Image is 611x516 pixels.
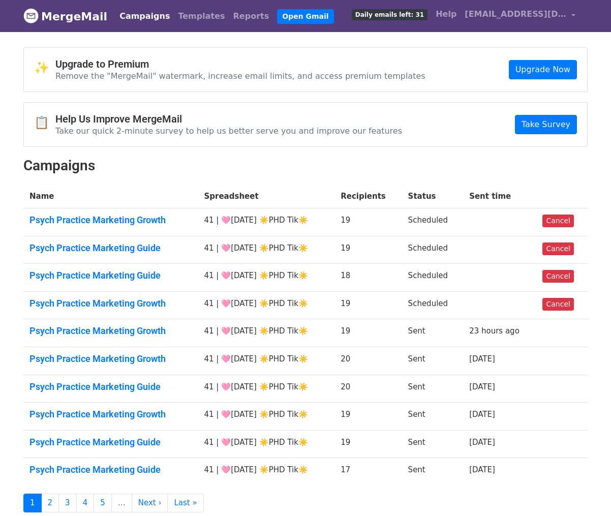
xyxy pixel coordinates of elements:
[334,236,402,264] td: 19
[334,291,402,319] td: 19
[167,494,203,512] a: Last »
[198,291,335,319] td: 41 | 🩷[DATE] ☀️PHD Tik☀️
[469,326,520,336] a: 23 hours ago
[469,438,495,447] a: [DATE]
[334,185,402,208] th: Recipients
[76,494,95,512] a: 4
[29,270,192,281] a: Psych Practice Marketing Guide
[23,6,107,27] a: MergeMail
[402,208,464,236] td: Scheduled
[58,494,77,512] a: 3
[94,494,112,512] a: 5
[34,60,55,75] span: ✨
[115,6,174,26] a: Campaigns
[23,8,39,23] img: MergeMail logo
[469,354,495,363] a: [DATE]
[29,353,192,365] a: Psych Practice Marketing Growth
[509,60,577,79] a: Upgrade Now
[463,185,536,208] th: Sent time
[29,242,192,254] a: Psych Practice Marketing Guide
[402,403,464,431] td: Sent
[334,208,402,236] td: 19
[29,381,192,392] a: Psych Practice Marketing Guide
[29,298,192,309] a: Psych Practice Marketing Growth
[402,291,464,319] td: Scheduled
[198,403,335,431] td: 41 | 🩷[DATE] ☀️PHD Tik☀️
[277,9,333,24] a: Open Gmail
[229,6,273,26] a: Reports
[461,4,579,28] a: [EMAIL_ADDRESS][DOMAIN_NAME]
[402,430,464,458] td: Sent
[29,215,192,226] a: Psych Practice Marketing Growth
[469,382,495,391] a: [DATE]
[352,9,427,20] span: Daily emails left: 31
[334,319,402,347] td: 19
[198,458,335,485] td: 41 | 🩷[DATE] ☀️PHD Tik☀️
[402,319,464,347] td: Sent
[402,347,464,375] td: Sent
[402,375,464,403] td: Sent
[334,430,402,458] td: 19
[29,325,192,337] a: Psych Practice Marketing Growth
[198,319,335,347] td: 41 | 🩷[DATE] ☀️PHD Tik☀️
[55,58,425,70] h4: Upgrade to Premium
[132,494,168,512] a: Next ›
[469,410,495,419] a: [DATE]
[198,185,335,208] th: Spreadsheet
[55,113,402,125] h4: Help Us Improve MergeMail
[198,375,335,403] td: 41 | 🩷[DATE] ☀️PHD Tik☀️
[198,208,335,236] td: 41 | 🩷[DATE] ☀️PHD Tik☀️
[542,270,573,283] a: Cancel
[198,347,335,375] td: 41 | 🩷[DATE] ☀️PHD Tik☀️
[334,375,402,403] td: 20
[334,347,402,375] td: 20
[402,236,464,264] td: Scheduled
[198,430,335,458] td: 41 | 🩷[DATE] ☀️PHD Tik☀️
[542,215,573,227] a: Cancel
[23,185,198,208] th: Name
[542,298,573,311] a: Cancel
[55,71,425,81] p: Remove the "MergeMail" watermark, increase email limits, and access premium templates
[402,264,464,292] td: Scheduled
[29,437,192,448] a: Psych Practice Marketing Guide
[542,242,573,255] a: Cancel
[334,403,402,431] td: 19
[174,6,229,26] a: Templates
[515,115,577,134] a: Take Survey
[23,494,42,512] a: 1
[465,8,566,20] span: [EMAIL_ADDRESS][DOMAIN_NAME]
[55,126,402,136] p: Take our quick 2-minute survey to help us better serve you and improve our features
[34,115,55,130] span: 📋
[29,464,192,475] a: Psych Practice Marketing Guide
[198,236,335,264] td: 41 | 🩷[DATE] ☀️PHD Tik☀️
[402,458,464,485] td: Sent
[23,157,588,174] h2: Campaigns
[402,185,464,208] th: Status
[469,465,495,474] a: [DATE]
[348,4,432,24] a: Daily emails left: 31
[198,264,335,292] td: 41 | 🩷[DATE] ☀️PHD Tik☀️
[334,264,402,292] td: 18
[29,409,192,420] a: Psych Practice Marketing Growth
[41,494,59,512] a: 2
[334,458,402,485] td: 17
[432,4,461,24] a: Help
